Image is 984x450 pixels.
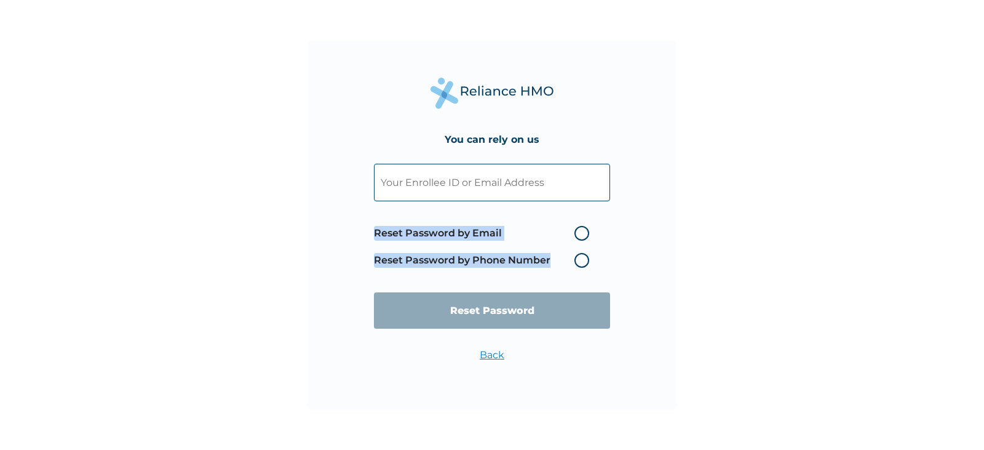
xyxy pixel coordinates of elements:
input: Reset Password [374,292,610,329]
input: Your Enrollee ID or Email Address [374,164,610,201]
img: Reliance Health's Logo [430,78,553,109]
a: Back [480,349,504,361]
span: Password reset method [374,220,595,274]
label: Reset Password by Email [374,226,595,241]
h4: You can rely on us [445,134,539,145]
label: Reset Password by Phone Number [374,253,595,268]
